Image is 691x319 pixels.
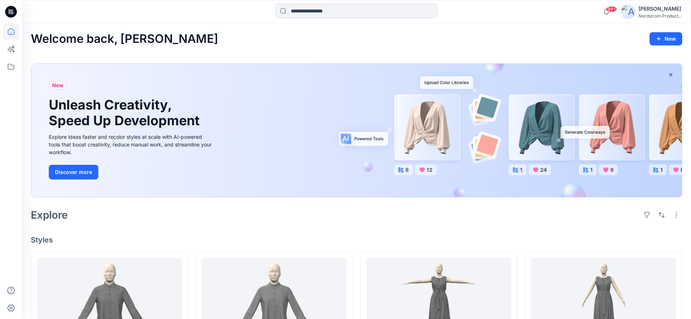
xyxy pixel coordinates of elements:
[31,32,218,46] h2: Welcome back, [PERSON_NAME]
[49,133,214,156] div: Explore ideas faster and recolor styles at scale with AI-powered tools that boost creativity, red...
[49,165,214,179] a: Discover more
[621,4,636,19] img: avatar
[639,4,682,13] div: [PERSON_NAME]
[650,32,682,45] button: New
[31,209,68,221] h2: Explore
[639,13,682,19] div: Nordstrom Product...
[52,81,63,90] span: New
[606,6,617,12] span: 99+
[49,97,203,129] h1: Unleash Creativity, Speed Up Development
[49,165,98,179] button: Discover more
[31,235,682,244] h4: Styles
